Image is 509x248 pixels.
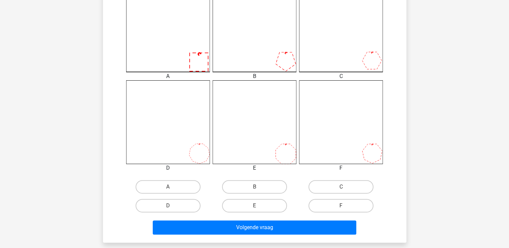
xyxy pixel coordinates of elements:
[308,199,373,212] label: F
[208,72,301,80] div: B
[136,199,201,212] label: D
[153,220,356,235] button: Volgende vraag
[294,164,388,172] div: F
[208,164,301,172] div: E
[121,164,215,172] div: D
[222,199,287,212] label: E
[308,180,373,194] label: C
[136,180,201,194] label: A
[294,72,388,80] div: C
[222,180,287,194] label: B
[121,72,215,80] div: A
